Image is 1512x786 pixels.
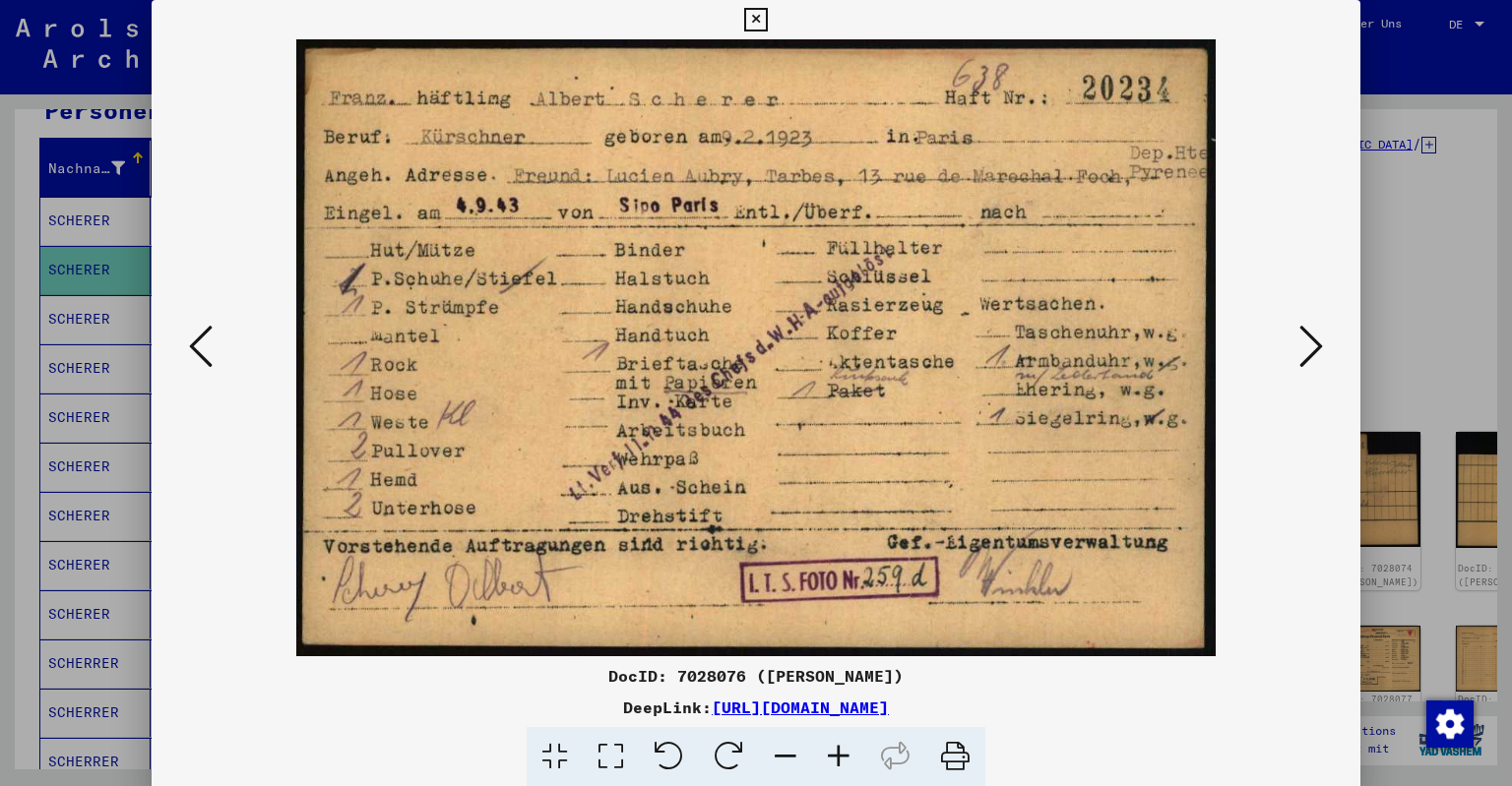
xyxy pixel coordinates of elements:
[1426,700,1474,748] img: Zustimmung ändern
[1425,699,1473,747] div: Zustimmung ändern
[152,695,1361,719] div: DeepLink:
[219,39,1294,656] img: 001.jpg
[152,664,1361,688] div: DocID: 7028076 ([PERSON_NAME])
[712,697,889,717] a: [URL][DOMAIN_NAME]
